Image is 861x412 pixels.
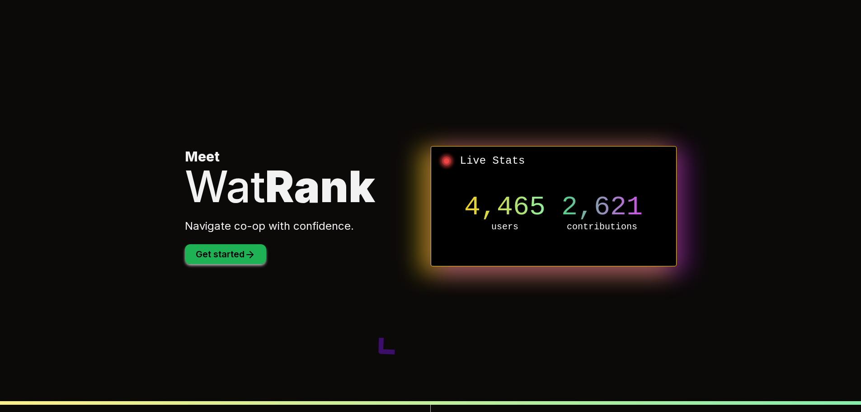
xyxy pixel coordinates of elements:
h2: Live Stats [438,154,669,168]
a: Get started [185,250,266,259]
h1: Meet [185,148,431,208]
p: 4,465 [456,194,554,221]
span: Wat [185,160,265,213]
button: Get started [185,244,266,264]
p: contributions [554,221,651,233]
p: users [456,221,554,233]
span: Rank [265,160,375,213]
p: Navigate co-op with confidence. [185,219,431,233]
p: 2,621 [554,194,651,221]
